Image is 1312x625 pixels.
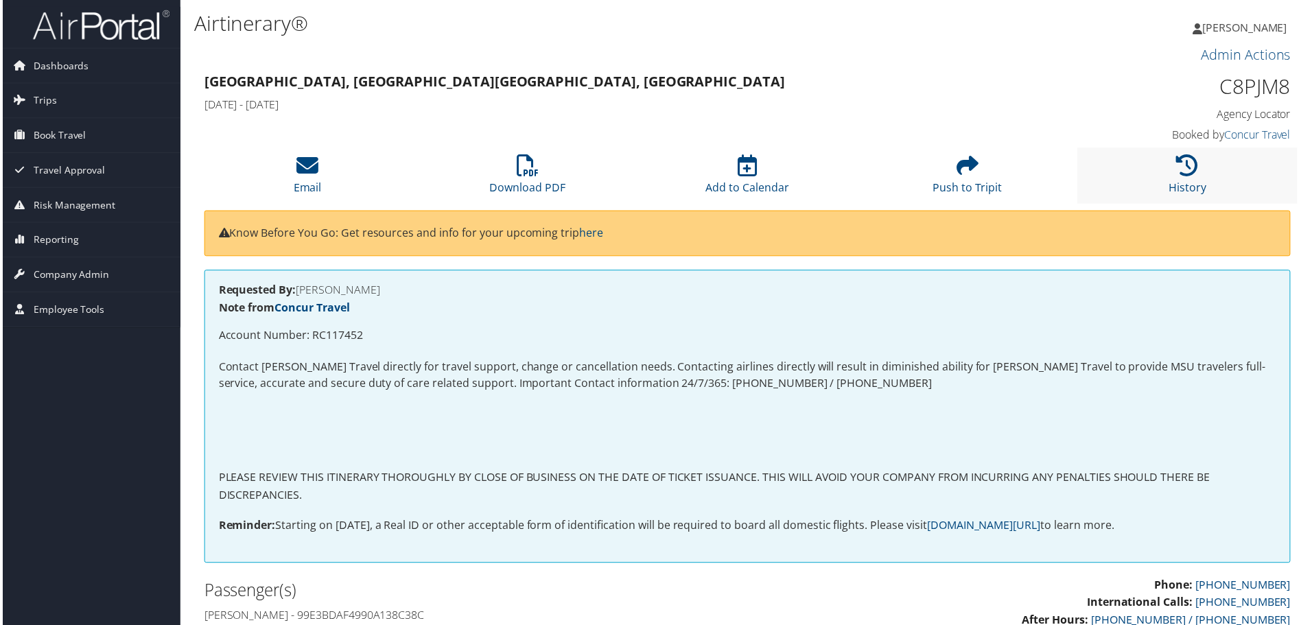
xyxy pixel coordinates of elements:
a: here [579,226,603,241]
a: [PERSON_NAME] [1195,7,1304,48]
p: Know Before You Go: Get resources and info for your upcoming trip [217,226,1279,244]
p: PLEASE REVIEW THIS ITINERARY THOROUGHLY BY CLOSE OF BUSINESS ON THE DATE OF TICKET ISSUANCE. THIS... [217,471,1279,506]
p: Starting on [DATE], a Real ID or other acceptable form of identification will be required to boar... [217,519,1279,537]
a: [PHONE_NUMBER] [1198,597,1293,612]
strong: Note from [217,301,349,316]
h4: Booked by [1036,128,1293,143]
strong: [GEOGRAPHIC_DATA], [GEOGRAPHIC_DATA] [GEOGRAPHIC_DATA], [GEOGRAPHIC_DATA] [202,73,786,91]
h4: [DATE] - [DATE] [202,97,1016,113]
strong: Phone: [1157,580,1195,595]
h1: C8PJM8 [1036,73,1293,102]
span: Dashboards [31,49,86,83]
a: [DOMAIN_NAME][URL] [928,520,1042,535]
span: Risk Management [31,189,113,223]
span: Employee Tools [31,294,102,328]
strong: Reminder: [217,520,274,535]
h4: [PERSON_NAME] - 99E3BDAF4990A138C38C [202,610,738,625]
a: Email [292,163,320,196]
a: Admin Actions [1204,45,1293,64]
p: Contact [PERSON_NAME] Travel directly for travel support, change or cancellation needs. Contactin... [217,359,1279,394]
a: [PHONE_NUMBER] [1198,580,1293,595]
h4: Agency Locator [1036,107,1293,122]
a: Add to Calendar [706,163,790,196]
span: Travel Approval [31,154,103,188]
strong: International Calls: [1089,597,1195,612]
span: Company Admin [31,259,107,293]
a: Push to Tripit [934,163,1004,196]
span: Trips [31,84,54,118]
h4: [PERSON_NAME] [217,285,1279,296]
img: airportal-logo.png [30,9,167,41]
a: History [1171,163,1209,196]
a: Download PDF [489,163,565,196]
span: Reporting [31,224,76,258]
span: [PERSON_NAME] [1205,20,1290,35]
a: Concur Travel [1227,128,1293,143]
p: Account Number: RC117452 [217,328,1279,346]
h1: Airtinerary® [192,9,933,38]
span: Book Travel [31,119,84,153]
a: Concur Travel [273,301,349,316]
strong: Requested By: [217,283,294,298]
h2: Passenger(s) [202,581,738,604]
